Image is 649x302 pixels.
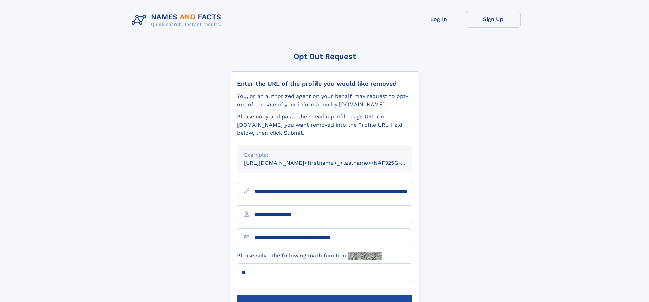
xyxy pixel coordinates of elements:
[412,11,466,28] a: Log In
[244,160,425,166] small: [URL][DOMAIN_NAME]<firstname>_<lastname>/NAF325G-xxxxxxxx
[237,80,412,88] div: Enter the URL of the profile you would like removed
[466,11,521,28] a: Sign Up
[244,151,405,159] div: Example:
[237,252,382,260] label: Please solve the following math function:
[129,11,227,29] img: Logo Names and Facts
[237,92,412,109] div: You, or an authorized agent on your behalf, may request to opt-out of the sale of your informatio...
[237,113,412,137] div: Please copy and paste the specific profile page URL on [DOMAIN_NAME] you want removed into the Pr...
[230,52,419,61] div: Opt Out Request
